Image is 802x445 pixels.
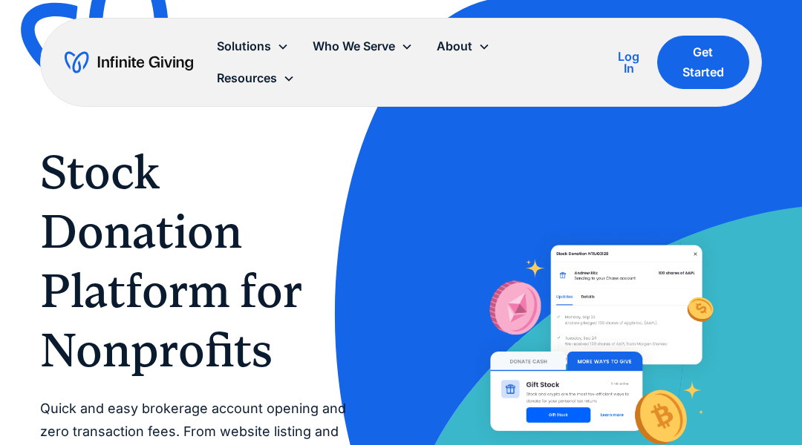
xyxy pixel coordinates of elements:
[437,36,472,56] div: About
[612,50,645,74] div: Log In
[205,30,301,62] div: Solutions
[657,36,749,89] a: Get Started
[217,68,277,88] div: Resources
[217,36,271,56] div: Solutions
[205,62,307,94] div: Resources
[313,36,395,56] div: Who We Serve
[301,30,425,62] div: Who We Serve
[65,50,193,74] a: home
[425,30,502,62] div: About
[40,142,371,380] h1: Stock Donation Platform for Nonprofits
[612,47,645,77] a: Log In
